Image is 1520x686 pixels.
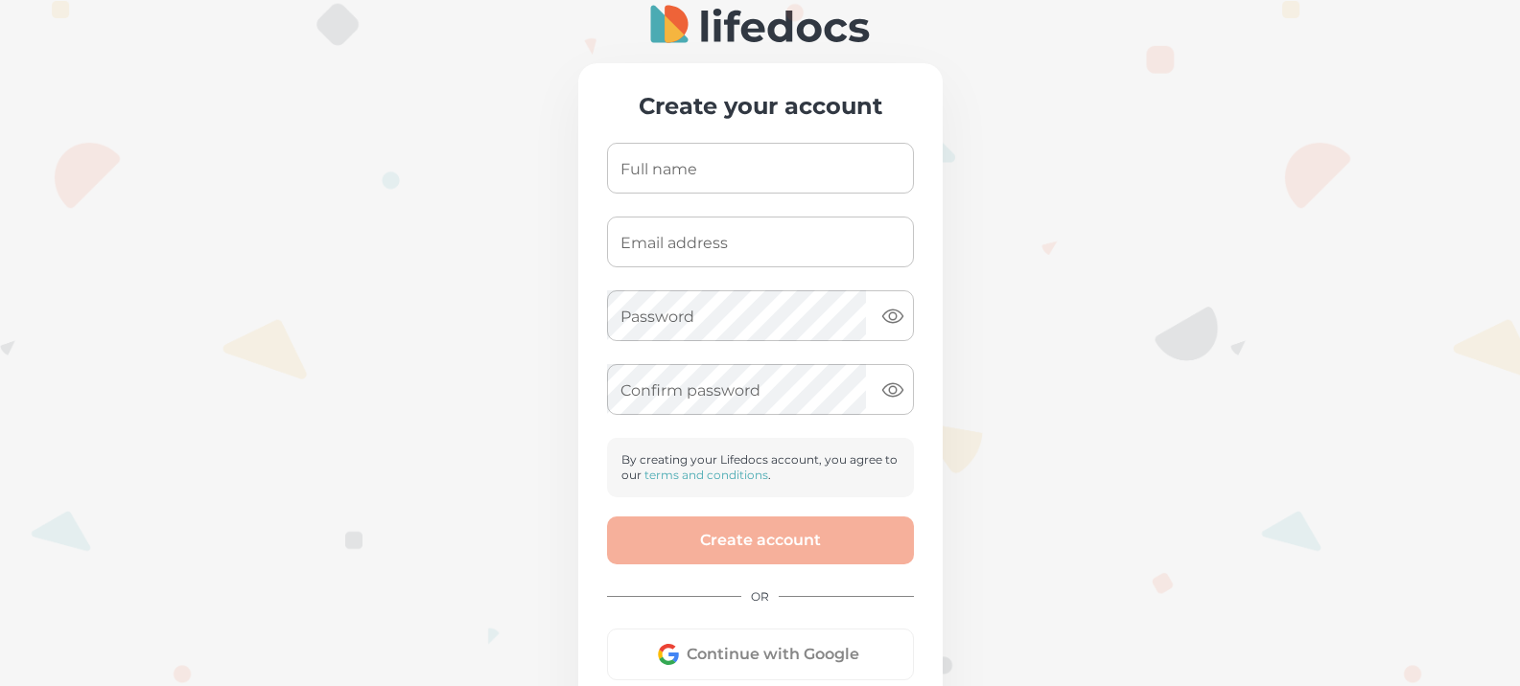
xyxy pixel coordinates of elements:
h3: Create your account [607,92,914,120]
a: terms and conditions [644,468,768,482]
button: Continue with Google [607,629,914,680]
button: toggle password visibility [874,297,912,335]
span: OR [741,580,779,613]
p: By creating your Lifedocs account, you agree to our . [621,452,900,483]
button: toggle password visibility [874,371,912,409]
